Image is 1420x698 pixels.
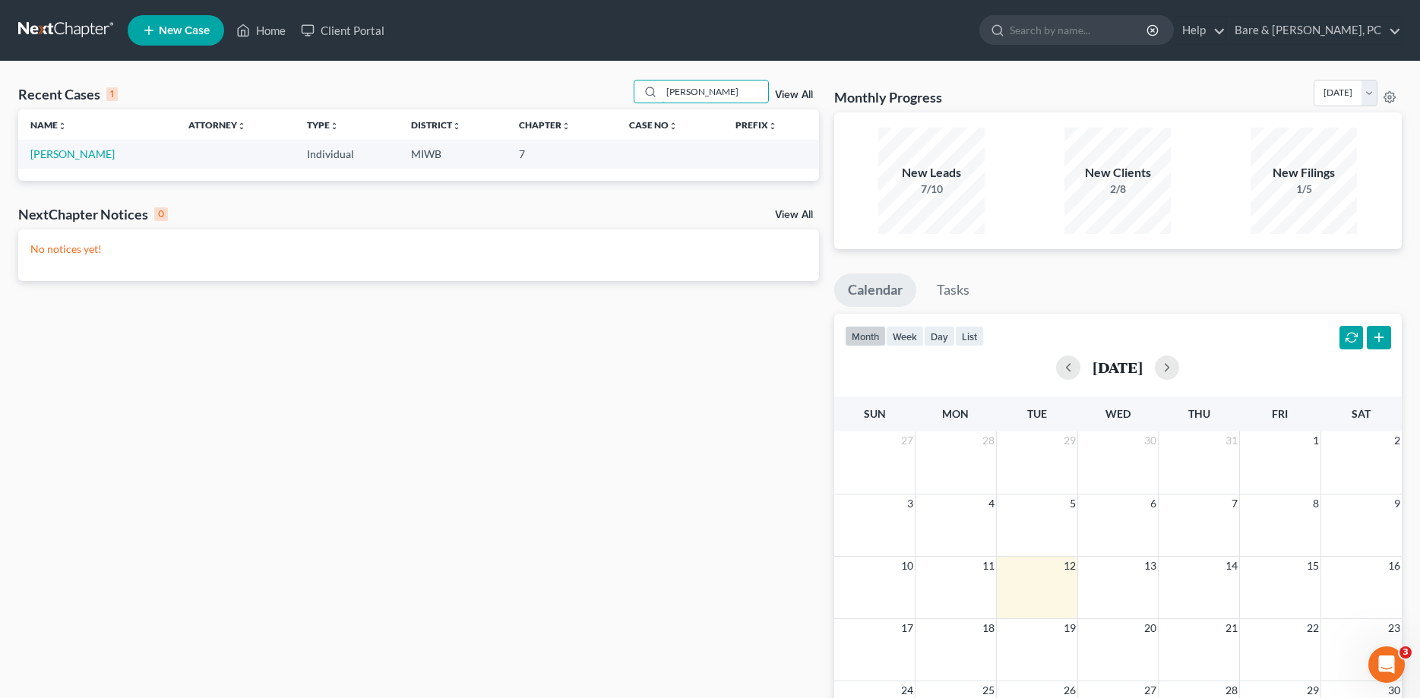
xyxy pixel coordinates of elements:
a: View All [775,210,813,220]
i: unfold_more [768,122,777,131]
span: 11 [981,557,996,575]
i: unfold_more [669,122,678,131]
a: Prefixunfold_more [735,119,777,131]
iframe: Intercom live chat [1368,646,1405,683]
div: NextChapter Notices [18,205,168,223]
a: Home [229,17,293,44]
div: New Filings [1251,164,1357,182]
div: 7/10 [878,182,985,197]
span: 31 [1224,431,1239,450]
a: Attorneyunfold_more [188,119,246,131]
span: 15 [1305,557,1320,575]
i: unfold_more [58,122,67,131]
span: Thu [1188,407,1210,420]
i: unfold_more [330,122,339,131]
span: 3 [1399,646,1412,659]
span: 5 [1068,494,1077,513]
a: Typeunfold_more [307,119,339,131]
a: Tasks [923,273,983,307]
span: New Case [159,25,210,36]
span: 14 [1224,557,1239,575]
span: Wed [1105,407,1131,420]
i: unfold_more [452,122,461,131]
td: Individual [295,140,398,168]
span: 6 [1149,494,1158,513]
input: Search by name... [662,81,768,103]
span: 1 [1311,431,1320,450]
span: 10 [900,557,915,575]
span: 27 [900,431,915,450]
span: 30 [1143,431,1158,450]
span: 18 [981,619,996,637]
a: Client Portal [293,17,392,44]
div: Recent Cases [18,85,118,103]
span: 12 [1062,557,1077,575]
span: Sun [864,407,886,420]
span: 16 [1387,557,1402,575]
i: unfold_more [561,122,571,131]
span: 4 [987,494,996,513]
span: 8 [1311,494,1320,513]
span: 9 [1393,494,1402,513]
div: New Leads [878,164,985,182]
div: New Clients [1064,164,1171,182]
button: day [924,326,955,346]
p: No notices yet! [30,242,807,257]
span: 21 [1224,619,1239,637]
span: 20 [1143,619,1158,637]
span: Fri [1272,407,1288,420]
a: View All [775,90,813,100]
button: week [886,326,924,346]
a: Districtunfold_more [411,119,461,131]
span: 29 [1062,431,1077,450]
span: 3 [906,494,915,513]
button: month [845,326,886,346]
span: 17 [900,619,915,637]
a: Chapterunfold_more [519,119,571,131]
td: MIWB [399,140,507,168]
a: Help [1175,17,1226,44]
span: 22 [1305,619,1320,637]
td: 7 [507,140,617,168]
div: 2/8 [1064,182,1171,197]
span: 13 [1143,557,1158,575]
span: Sat [1352,407,1371,420]
div: 1 [106,87,118,101]
span: 23 [1387,619,1402,637]
span: 28 [981,431,996,450]
a: Calendar [834,273,916,307]
span: 19 [1062,619,1077,637]
span: 7 [1230,494,1239,513]
div: 0 [154,207,168,221]
a: Case Nounfold_more [629,119,678,131]
a: Nameunfold_more [30,119,67,131]
span: Tue [1027,407,1047,420]
a: [PERSON_NAME] [30,147,115,160]
input: Search by name... [1010,16,1149,44]
a: Bare & [PERSON_NAME], PC [1227,17,1401,44]
span: 2 [1393,431,1402,450]
span: Mon [942,407,969,420]
h2: [DATE] [1093,359,1143,375]
button: list [955,326,984,346]
h3: Monthly Progress [834,88,942,106]
div: 1/5 [1251,182,1357,197]
i: unfold_more [237,122,246,131]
